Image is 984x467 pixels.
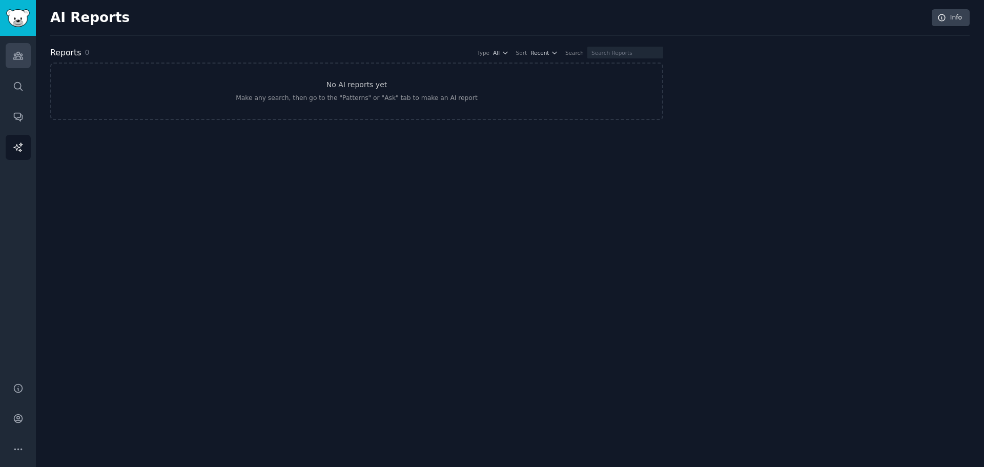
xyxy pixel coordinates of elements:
span: All [493,49,500,56]
div: Type [477,49,489,56]
div: Search [565,49,584,56]
div: Sort [516,49,527,56]
button: All [493,49,509,56]
span: Recent [530,49,549,56]
input: Search Reports [587,47,663,58]
h2: AI Reports [50,10,130,26]
a: No AI reports yetMake any search, then go to the "Patterns" or "Ask" tab to make an AI report [50,63,663,120]
a: Info [932,9,970,27]
div: Make any search, then go to the "Patterns" or "Ask" tab to make an AI report [236,94,477,103]
img: GummySearch logo [6,9,30,27]
h3: No AI reports yet [326,79,387,90]
span: 0 [85,48,89,56]
h2: Reports [50,47,81,59]
button: Recent [530,49,558,56]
